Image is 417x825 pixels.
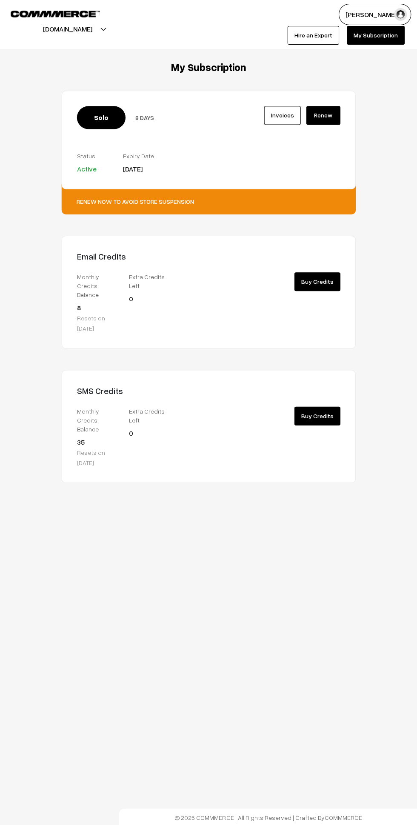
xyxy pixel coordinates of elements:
label: Extra Credits Left [129,272,168,290]
h4: SMS Credits [77,385,202,395]
label: Extra Credits Left [129,406,168,424]
a: COMMMERCE [11,9,85,19]
h3: My Subscription [62,62,355,74]
footer: © 2025 COMMMERCE | All Rights Reserved | Crafted By [119,808,417,825]
span: 0 [129,294,133,303]
span: 8 [77,303,81,312]
span: 35 [77,437,85,446]
img: user [394,9,406,21]
label: Status [77,151,110,160]
a: Buy Credits [294,406,340,425]
a: COMMMERCE [324,813,362,820]
label: Monthly Credits Balance [77,272,116,299]
a: Hire an Expert [287,26,339,45]
span: 0 [129,428,133,437]
label: Monthly Credits Balance [77,406,116,433]
div: Renew now to avoid store suspension [62,180,355,214]
a: Invoices [264,106,300,125]
span: [DATE] [123,165,143,173]
a: Buy Credits [294,272,340,291]
span: Solo [77,106,126,129]
a: My Subscription [346,26,404,45]
a: Renew [306,106,340,125]
span: Active [77,165,97,173]
img: COMMMERCE [11,11,100,17]
h4: Email Credits [77,251,202,261]
span: 8 DAYS [135,114,154,122]
span: Resets on [DATE] [77,448,105,466]
label: Expiry Date [123,151,156,160]
button: [PERSON_NAME] [338,4,411,26]
button: [DOMAIN_NAME] [13,19,122,40]
span: Resets on [DATE] [77,314,105,332]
